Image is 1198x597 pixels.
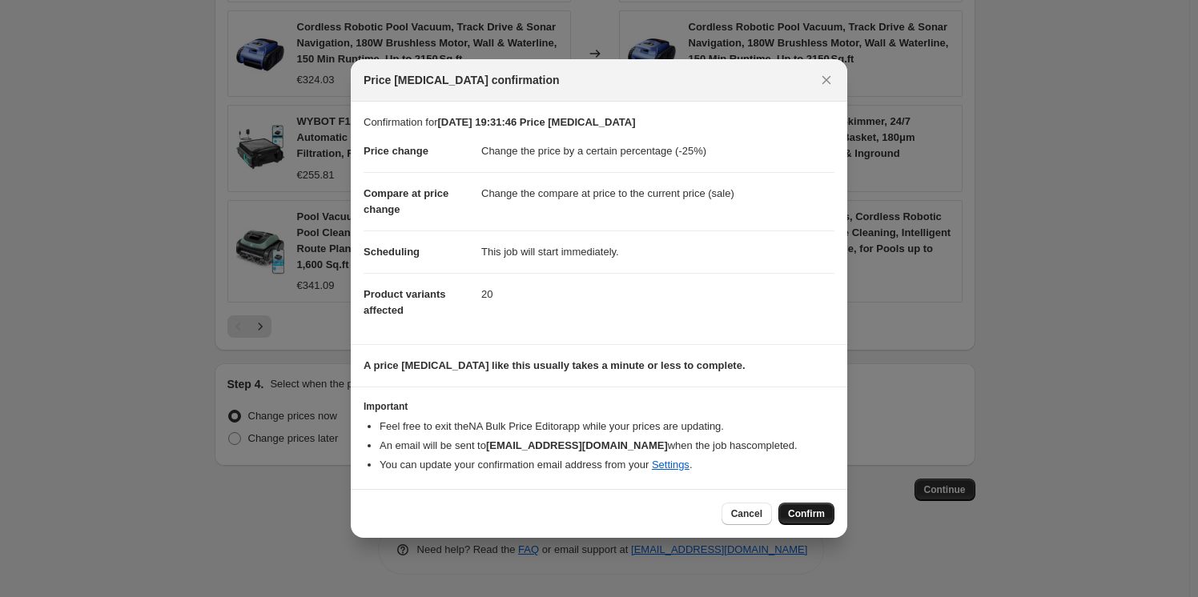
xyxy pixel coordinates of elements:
b: [DATE] 19:31:46 Price [MEDICAL_DATA] [437,116,635,128]
span: Compare at price change [364,187,448,215]
li: Feel free to exit the NA Bulk Price Editor app while your prices are updating. [380,419,834,435]
span: Scheduling [364,246,420,258]
dd: 20 [481,273,834,315]
dd: This job will start immediately. [481,230,834,273]
span: Product variants affected [364,288,446,316]
span: Price change [364,145,428,157]
p: Confirmation for [364,114,834,130]
h3: Important [364,400,834,413]
span: Price [MEDICAL_DATA] confirmation [364,72,560,88]
li: You can update your confirmation email address from your . [380,457,834,473]
li: An email will be sent to when the job has completed . [380,438,834,454]
span: Cancel [731,507,762,520]
b: [EMAIL_ADDRESS][DOMAIN_NAME] [486,439,668,451]
a: Settings [652,459,689,471]
dd: Change the compare at price to the current price (sale) [481,172,834,214]
button: Confirm [778,503,834,525]
dd: Change the price by a certain percentage (-25%) [481,130,834,172]
button: Close [815,69,838,91]
span: Confirm [788,507,825,520]
b: A price [MEDICAL_DATA] like this usually takes a minute or less to complete. [364,359,746,371]
button: Cancel [722,503,772,525]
